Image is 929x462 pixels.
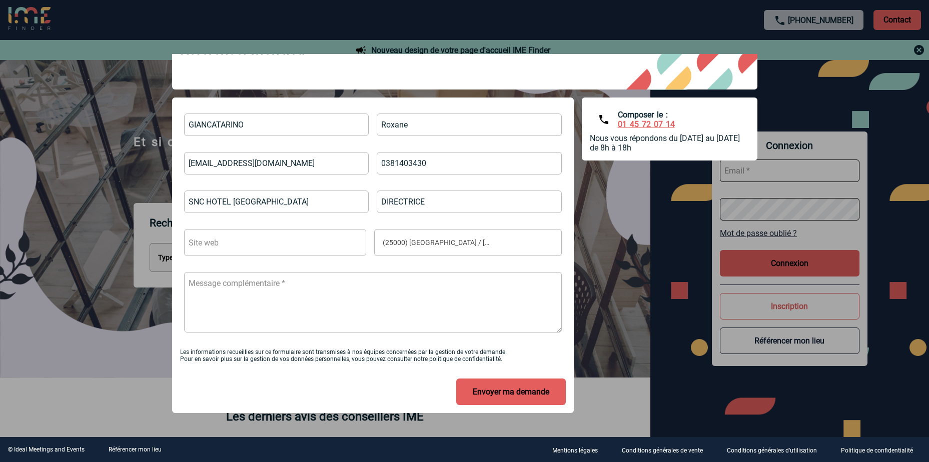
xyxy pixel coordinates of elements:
span: (25000) Besançon / Doubs / Bourgogne-Franche-Comté / France (FR) [379,235,504,249]
p: Conditions générales d'utilisation [727,447,817,454]
p: Mentions légales [552,447,598,454]
img: phone_black.png [598,113,610,125]
a: Conditions générales de vente [614,445,719,454]
input: Nom * [184,113,369,136]
input: Rôle [377,190,562,213]
p: Politique de confidentialité [841,447,913,454]
a: Référencer mon lieu [109,446,162,453]
button: Envoyer ma demande [456,378,566,405]
a: Politique de confidentialité [833,445,929,454]
a: Conditions générales d'utilisation [719,445,833,454]
input: Site web [184,229,367,256]
a: Mentions légales [544,445,614,454]
input: Prénom * [377,113,562,136]
div: Référencer mon lieu [172,25,757,89]
input: Téléphone * [377,152,562,174]
div: Les informations recueillies sur ce formulaire sont transmises à nos équipes concernées par la ge... [180,348,566,362]
a: 01 45 72 07 14 [618,119,675,129]
div: Composer le : [618,110,675,129]
div: © Ideal Meetings and Events [8,446,85,453]
input: Email * [184,152,369,174]
input: Raison sociale * [184,190,369,213]
p: Conditions générales de vente [622,447,703,454]
div: Nous vous répondons du [DATE] au [DATE] de 8h à 18h [590,133,749,152]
